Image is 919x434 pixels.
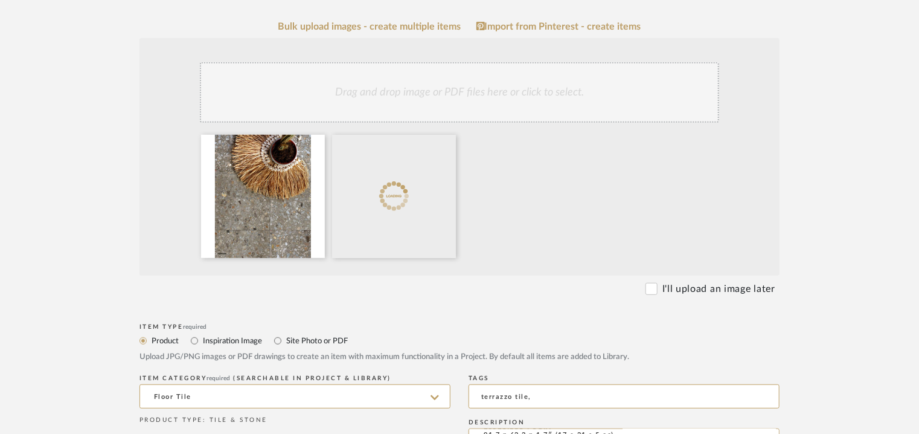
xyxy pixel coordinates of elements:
[469,419,780,426] div: Description
[662,282,775,296] label: I'll upload an image later
[139,416,450,425] div: PRODUCT TYPE
[476,21,641,32] a: Import from Pinterest - create items
[184,324,207,330] span: required
[139,375,450,382] div: ITEM CATEGORY
[139,384,450,409] input: Type a category to search and select
[203,417,267,423] span: : TILE & STONE
[469,384,780,409] input: Enter Keywords, Separated by Commas
[139,333,780,348] mat-radio-group: Select item type
[139,351,780,363] div: Upload JPG/PNG images or PDF drawings to create an item with maximum functionality in a Project. ...
[234,375,392,381] span: (Searchable in Project & Library)
[139,323,780,331] div: Item Type
[469,375,780,382] div: Tags
[202,334,262,348] label: Inspiration Image
[278,22,461,32] a: Bulk upload images - create multiple items
[207,375,231,381] span: required
[150,334,179,348] label: Product
[285,334,348,348] label: Site Photo or PDF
